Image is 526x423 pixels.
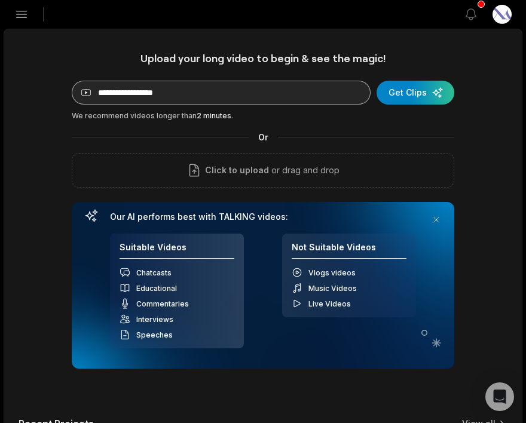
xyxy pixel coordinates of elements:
[249,131,278,143] span: Or
[308,299,351,308] span: Live Videos
[308,268,356,277] span: Vlogs videos
[136,268,172,277] span: Chatcasts
[72,111,454,121] div: We recommend videos longer than .
[136,284,177,293] span: Educational
[136,299,189,308] span: Commentaries
[485,382,514,411] div: Open Intercom Messenger
[292,242,406,259] h4: Not Suitable Videos
[136,315,173,324] span: Interviews
[136,330,173,339] span: Speeches
[197,111,231,120] span: 2 minutes
[120,242,234,259] h4: Suitable Videos
[269,163,340,177] p: or drag and drop
[110,211,416,222] h3: Our AI performs best with TALKING videos:
[72,51,454,65] h1: Upload your long video to begin & see the magic!
[308,284,357,293] span: Music Videos
[205,163,269,177] span: Click to upload
[377,81,454,105] button: Get Clips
